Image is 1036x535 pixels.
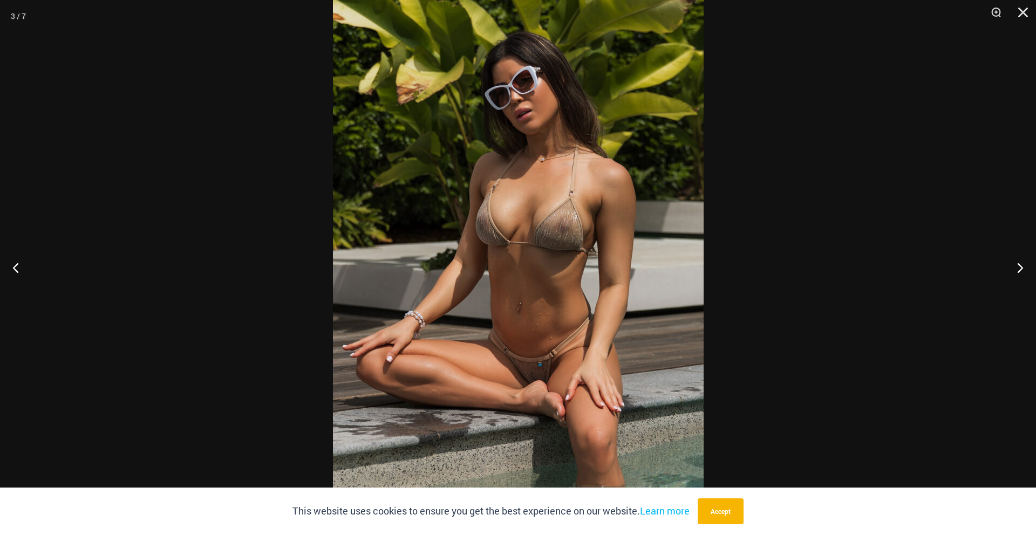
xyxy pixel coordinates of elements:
[996,241,1036,294] button: Next
[292,503,690,519] p: This website uses cookies to ensure you get the best experience on our website.
[11,8,26,24] div: 3 / 7
[640,504,690,517] a: Learn more
[698,498,744,524] button: Accept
